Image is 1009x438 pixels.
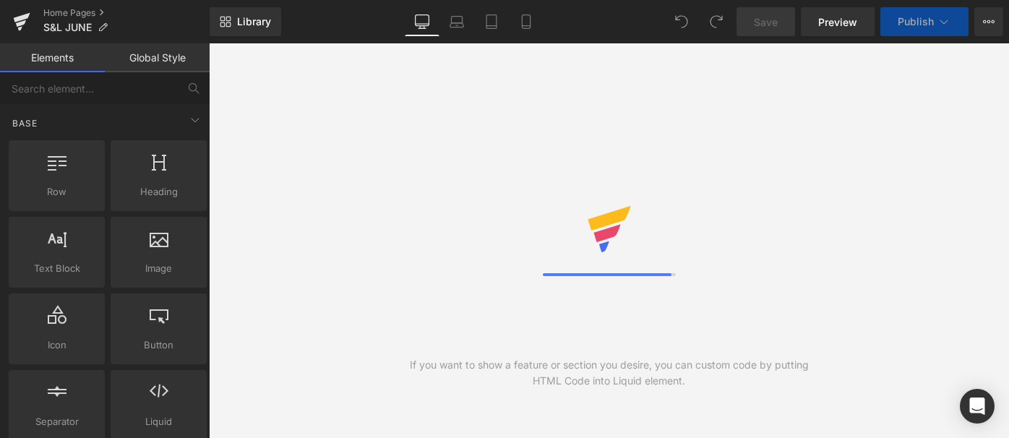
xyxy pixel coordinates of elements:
[974,7,1003,36] button: More
[115,184,202,199] span: Heading
[667,7,696,36] button: Undo
[43,7,210,19] a: Home Pages
[405,7,439,36] a: Desktop
[474,7,509,36] a: Tablet
[409,357,810,389] div: If you want to show a feature or section you desire, you can custom code by putting HTML Code int...
[13,261,100,276] span: Text Block
[115,414,202,429] span: Liquid
[43,22,92,33] span: S&L JUNE
[237,15,271,28] span: Library
[13,414,100,429] span: Separator
[11,116,39,130] span: Base
[754,14,778,30] span: Save
[115,338,202,353] span: Button
[439,7,474,36] a: Laptop
[818,14,857,30] span: Preview
[105,43,210,72] a: Global Style
[801,7,875,36] a: Preview
[509,7,544,36] a: Mobile
[898,16,934,27] span: Publish
[702,7,731,36] button: Redo
[13,338,100,353] span: Icon
[115,261,202,276] span: Image
[880,7,969,36] button: Publish
[210,7,281,36] a: New Library
[960,389,995,424] div: Open Intercom Messenger
[13,184,100,199] span: Row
